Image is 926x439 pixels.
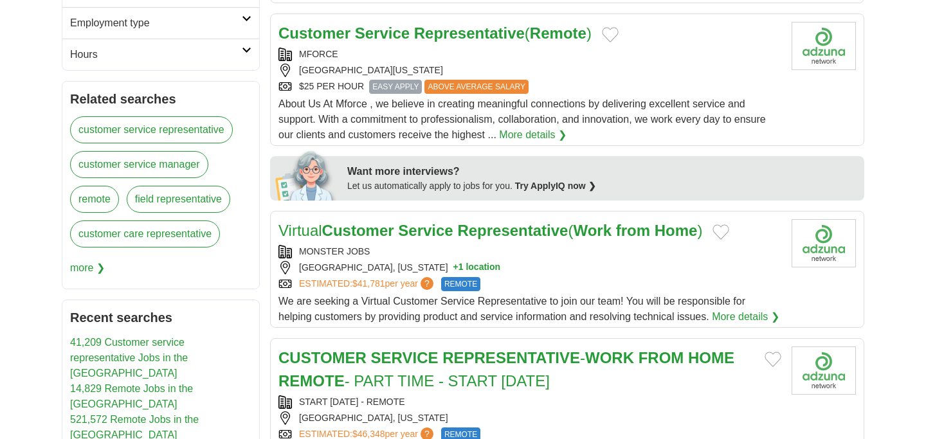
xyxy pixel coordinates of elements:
[453,261,501,274] button: +1 location
[713,224,729,240] button: Add to favorite jobs
[278,24,592,42] a: Customer Service Representative(Remote)
[515,181,596,191] a: Try ApplyIQ now ❯
[352,429,385,439] span: $46,348
[442,349,580,366] strong: REPRESENTATIVE
[792,346,856,395] img: Company logo
[275,149,338,201] img: apply-iq-scientist.png
[278,372,345,390] strong: REMOTE
[70,308,251,327] h2: Recent searches
[62,7,259,39] a: Employment type
[278,24,350,42] strong: Customer
[573,222,612,239] strong: Work
[70,15,242,31] h2: Employment type
[421,277,433,290] span: ?
[278,349,734,390] a: CUSTOMER SERVICE REPRESENTATIVE-WORK FROM HOME REMOTE- PART TIME - START [DATE]
[655,222,698,239] strong: Home
[352,278,385,289] span: $41,781
[765,352,781,367] button: Add to favorite jobs
[70,47,242,62] h2: Hours
[70,89,251,109] h2: Related searches
[278,222,702,239] a: VirtualCustomer Service Representative(Work from Home)
[453,261,458,274] span: +
[585,349,634,366] strong: WORK
[424,80,529,94] span: ABOVE AVERAGE SALARY
[602,27,619,42] button: Add to favorite jobs
[792,219,856,267] img: Company logo
[616,222,650,239] strong: from
[278,98,766,140] span: About Us At Mforce , we believe in creating meaningful connections by delivering excellent servic...
[70,220,220,247] a: customer care representative
[278,395,781,409] div: START [DATE] - REMOTE
[70,186,119,213] a: remote
[278,349,367,366] strong: CUSTOMER
[639,349,684,366] strong: FROM
[414,24,525,42] strong: Representative
[70,255,105,281] span: more ❯
[278,64,781,77] div: [GEOGRAPHIC_DATA][US_STATE]
[299,277,436,291] a: ESTIMATED:$41,781per year?
[712,309,779,325] a: More details ❯
[355,24,410,42] strong: Service
[347,179,857,193] div: Let us automatically apply to jobs for you.
[70,337,188,379] a: 41,209 Customer service representative Jobs in the [GEOGRAPHIC_DATA]
[457,222,568,239] strong: Representative
[371,349,439,366] strong: SERVICE
[278,261,781,274] div: [GEOGRAPHIC_DATA], [US_STATE]
[441,277,480,291] span: REMOTE
[688,349,734,366] strong: HOME
[369,80,422,94] span: EASY APPLY
[278,296,745,322] span: We are seeking a Virtual Customer Service Representative to join our team! You will be responsibl...
[70,151,208,178] a: customer service manager
[278,80,781,94] div: $25 PER HOUR
[278,411,781,425] div: [GEOGRAPHIC_DATA], [US_STATE]
[347,164,857,179] div: Want more interviews?
[278,48,781,61] div: MFORCE
[792,22,856,70] img: Company logo
[398,222,453,239] strong: Service
[278,245,781,258] div: MONSTER JOBS
[70,383,193,409] a: 14,829 Remote Jobs in the [GEOGRAPHIC_DATA]
[530,24,586,42] strong: Remote
[70,116,233,143] a: customer service representative
[127,186,230,213] a: field representative
[62,39,259,70] a: Hours
[499,127,567,143] a: More details ❯
[322,222,394,239] strong: Customer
